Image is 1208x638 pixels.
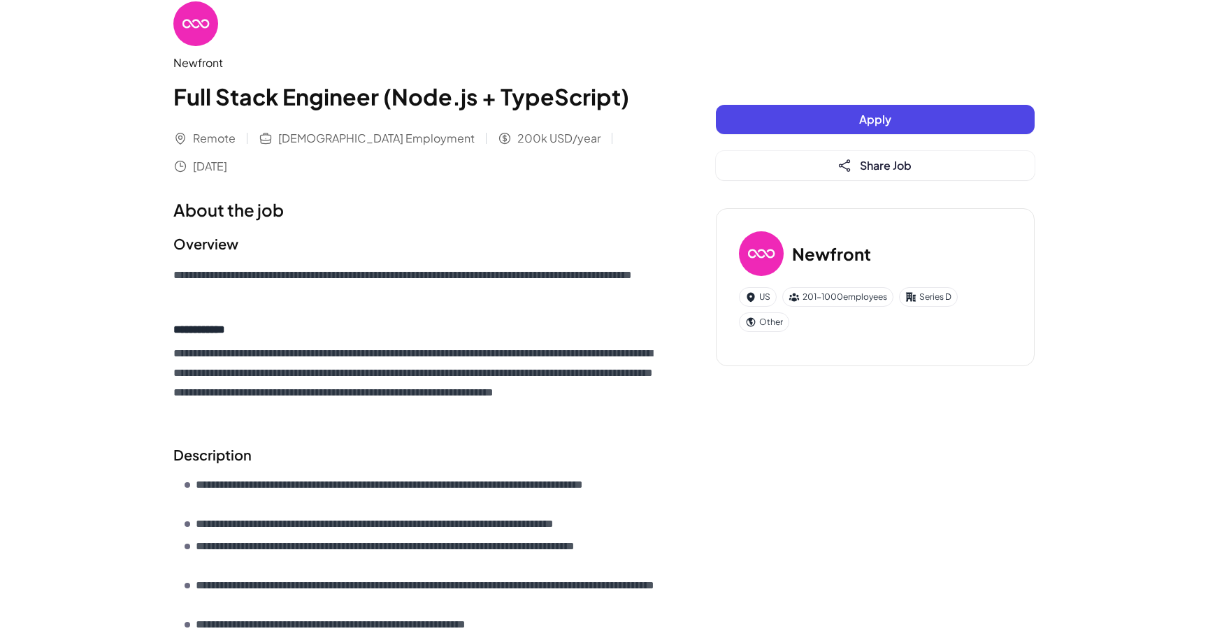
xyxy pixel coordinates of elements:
div: Other [739,312,789,332]
div: Series D [899,287,958,307]
button: Apply [716,105,1035,134]
span: Apply [859,112,891,126]
img: Ne [173,1,218,46]
span: Remote [193,130,236,147]
h1: Full Stack Engineer (Node.js + TypeScript) [173,80,660,113]
span: 200k USD/year [517,130,601,147]
div: US [739,287,777,307]
div: 201-1000 employees [782,287,893,307]
h3: Newfront [792,241,871,266]
button: Share Job [716,151,1035,180]
h1: About the job [173,197,660,222]
span: [DATE] [193,158,227,175]
h2: Description [173,444,660,465]
div: Newfront [173,55,660,71]
span: [DEMOGRAPHIC_DATA] Employment [278,130,475,147]
h2: Overview [173,233,660,254]
img: Ne [739,231,784,276]
span: Share Job [860,158,912,173]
